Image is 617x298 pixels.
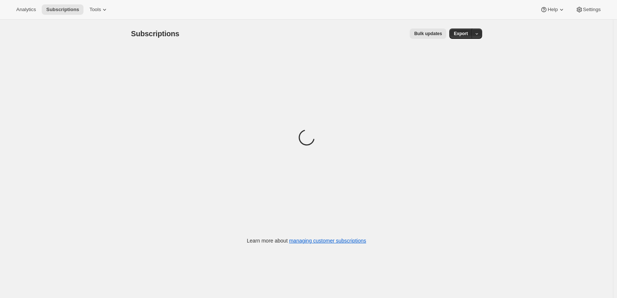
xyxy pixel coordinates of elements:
[289,238,366,244] a: managing customer subscriptions
[42,4,83,15] button: Subscriptions
[85,4,113,15] button: Tools
[548,7,558,13] span: Help
[410,28,446,39] button: Bulk updates
[583,7,601,13] span: Settings
[46,7,79,13] span: Subscriptions
[414,31,442,37] span: Bulk updates
[247,237,366,244] p: Learn more about
[12,4,40,15] button: Analytics
[89,7,101,13] span: Tools
[449,28,472,39] button: Export
[536,4,569,15] button: Help
[131,30,180,38] span: Subscriptions
[16,7,36,13] span: Analytics
[571,4,605,15] button: Settings
[454,31,468,37] span: Export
